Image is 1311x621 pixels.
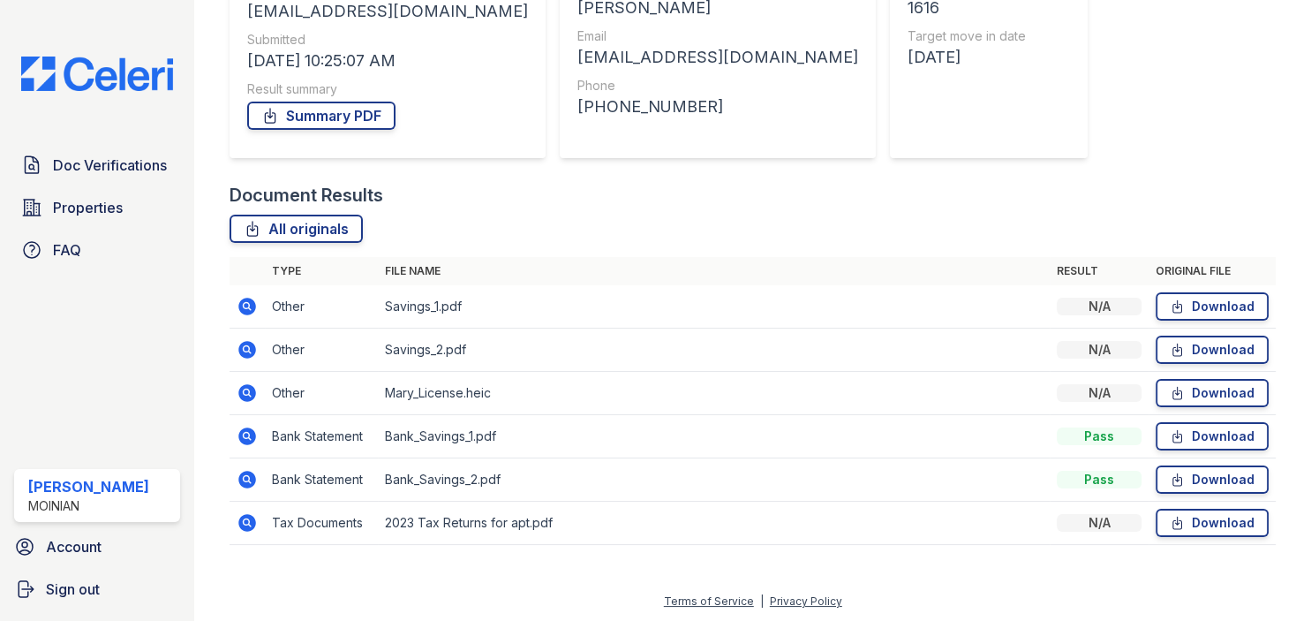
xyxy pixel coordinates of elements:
[1057,428,1141,445] div: Pass
[265,329,378,372] td: Other
[53,197,123,218] span: Properties
[14,232,180,268] a: FAQ
[1156,379,1269,407] a: Download
[1237,550,1293,603] iframe: chat widget
[265,285,378,329] td: Other
[1057,384,1141,402] div: N/A
[28,476,149,497] div: [PERSON_NAME]
[265,502,378,545] td: Tax Documents
[265,415,378,458] td: Bank Statement
[7,57,187,91] img: CE_Logo_Blue-a8612792a0a2168367f1c8372b55b34899dd931a85d93a1a3d3e32e68fde9ad4.png
[908,45,1026,70] div: [DATE]
[247,80,528,98] div: Result summary
[770,594,842,608] a: Privacy Policy
[230,183,383,208] div: Document Results
[1057,298,1141,315] div: N/A
[664,594,754,608] a: Terms of Service
[1156,422,1269,451] a: Download
[378,257,1050,285] th: File name
[265,458,378,502] td: Bank Statement
[908,27,1026,45] div: Target move in date
[46,579,100,600] span: Sign out
[14,190,180,225] a: Properties
[247,31,528,49] div: Submitted
[1156,292,1269,321] a: Download
[378,372,1050,415] td: Mary_License.heic
[7,572,187,607] a: Sign out
[247,102,396,130] a: Summary PDF
[378,285,1050,329] td: Savings_1.pdf
[378,502,1050,545] td: 2023 Tax Returns for apt.pdf
[760,594,764,608] div: |
[1156,336,1269,364] a: Download
[7,529,187,564] a: Account
[265,372,378,415] td: Other
[14,148,180,183] a: Doc Verifications
[577,95,858,119] div: [PHONE_NUMBER]
[378,329,1050,372] td: Savings_2.pdf
[1149,257,1276,285] th: Original file
[1057,341,1141,359] div: N/A
[247,49,528,73] div: [DATE] 10:25:07 AM
[1050,257,1149,285] th: Result
[265,257,378,285] th: Type
[1057,514,1141,532] div: N/A
[28,497,149,515] div: Moinian
[577,77,858,95] div: Phone
[378,415,1050,458] td: Bank_Savings_1.pdf
[577,27,858,45] div: Email
[378,458,1050,502] td: Bank_Savings_2.pdf
[53,155,167,176] span: Doc Verifications
[1156,466,1269,494] a: Download
[53,239,81,261] span: FAQ
[1156,509,1269,537] a: Download
[1057,471,1141,488] div: Pass
[577,45,858,70] div: [EMAIL_ADDRESS][DOMAIN_NAME]
[230,215,363,243] a: All originals
[46,536,102,557] span: Account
